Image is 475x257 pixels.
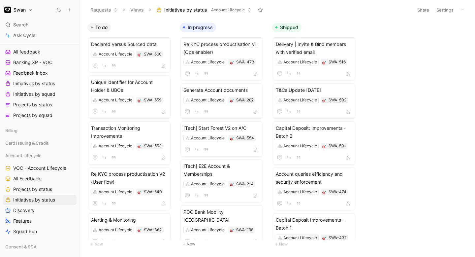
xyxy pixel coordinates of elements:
button: 🎯 [322,236,327,240]
button: 🎯 [322,60,327,64]
a: [Tech] Start Forest V2 on A/CAccount Lifecycle [180,121,263,157]
div: Account Lifecycle [99,97,132,103]
div: SWA-282 [236,97,254,103]
div: Billing [3,126,77,135]
img: 🎯 [230,98,234,102]
span: [Tech] Start Forest V2 on A/C [183,124,260,132]
div: Account Lifecycle [99,143,132,149]
span: Unique identifier for Account Holder & UBOs [91,78,168,94]
span: Consent & SCA [5,243,37,250]
div: Account Lifecycle [99,51,132,57]
div: SWA-554 [236,135,254,141]
a: Transaction Monitoring ImprovementsAccount Lifecycle [88,121,171,165]
div: Account Lifecycle [283,59,317,65]
button: 🎯 [322,190,327,194]
button: In progress [180,23,216,32]
span: Initiatives by status [13,80,55,87]
button: New [272,240,359,248]
span: Discovery [13,207,35,214]
a: Account queries efficiency and security enforcementAccount Lifecycle [273,167,355,210]
span: POC Bank Mobility [GEOGRAPHIC_DATA] [183,208,260,224]
div: Account Lifecycle [3,151,77,161]
span: Account Lifecycle [211,7,245,13]
a: T&Cs Update [DATE]Account Lifecycle [273,83,355,119]
button: Shipped [272,23,301,32]
span: Delivery | Invite & Bind members with verified email [276,40,352,56]
h1: Swan [14,7,26,13]
a: Squad Run [3,227,77,237]
div: Card Issuing & Credit [3,138,77,150]
a: Banking XP - VOC [3,57,77,67]
img: 🎯 [322,98,326,102]
img: 🎯 [138,98,142,102]
img: 🎯 [138,144,142,148]
button: New [87,240,174,248]
button: SwanSwan [3,5,34,15]
button: Settings [433,5,457,15]
span: Initiatives by status [13,197,55,203]
div: SWA-560 [144,51,162,57]
span: Generate Account documents [183,86,260,94]
span: Alerting & Monitoring [91,216,168,224]
span: In progress [188,24,213,31]
div: SWA-540 [144,189,162,195]
div: Account Lifecycle [191,135,225,141]
a: [Tech] E2E Account & MembershipsAccount Lifecycle [180,159,263,202]
button: 🎯 [137,52,142,56]
div: Card Issuing & Credit [3,138,77,148]
a: Delivery | Invite & Bind members with verified emailAccount Lifecycle [273,37,355,81]
span: Squad Run [13,228,37,235]
a: Capital Deposit Improvements - Batch 1Account Lifecycle [273,213,355,256]
span: Declared versus Sourced data [91,40,168,48]
button: 🎯 [322,144,327,148]
span: Billing [5,127,17,134]
button: 🎯 [137,98,142,102]
span: Re KYC process productisation V2 (User flow) [91,170,168,186]
div: Account Lifecycle [99,227,132,233]
div: 🎯 [137,228,142,232]
span: Projects by squad [13,112,52,119]
div: Search [3,20,77,30]
div: SWA-516 [329,59,346,65]
span: VOC - Account Lifecycle [13,165,66,171]
div: Account LifecycleVOC - Account LifecycleAll FeedbackProjects by statusInitiatives by statusDiscov... [3,151,77,237]
span: All Feedback [13,175,41,182]
img: 🎯 [230,182,234,186]
button: Views [127,5,147,15]
button: Share [414,5,432,15]
span: Account queries efficiency and security enforcement [276,170,352,186]
a: Declared versus Sourced dataAccount Lifecycle [88,37,171,73]
div: SWA-473 [236,59,254,65]
div: Banking XPAll feedbackBanking XP - VOCFeedback inboxInitiatives by statusInitiatives by squadProj... [3,34,77,120]
a: Projects by squad [3,110,77,120]
span: Transaction Monitoring Improvements [91,124,168,140]
span: Initiatives by status [164,7,207,13]
a: Initiatives by squad [3,89,77,99]
div: Account Lifecycle [283,189,317,195]
a: Projects by status [3,184,77,194]
a: Unique identifier for Account Holder & UBOsAccount Lifecycle [88,75,171,119]
img: 🎯 [230,60,234,64]
a: Alerting & MonitoringAccount Lifecycle [88,213,171,248]
span: Projects by status [13,186,52,193]
div: SWA-501 [329,143,346,149]
a: Discovery [3,205,77,215]
a: All Feedback [3,174,77,184]
div: Account Lifecycle [283,97,317,103]
img: 🎯 [138,190,142,194]
img: Swan [4,7,11,13]
span: Feedback inbox [13,70,48,76]
a: POC Bank Mobility [GEOGRAPHIC_DATA]Account Lifecycle [180,205,263,248]
div: Account Lifecycle [191,227,225,233]
div: SWA-502 [329,97,346,103]
div: In progressNew [177,20,269,251]
img: 🎯 [230,136,234,140]
div: Consent & SCA [3,242,77,252]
